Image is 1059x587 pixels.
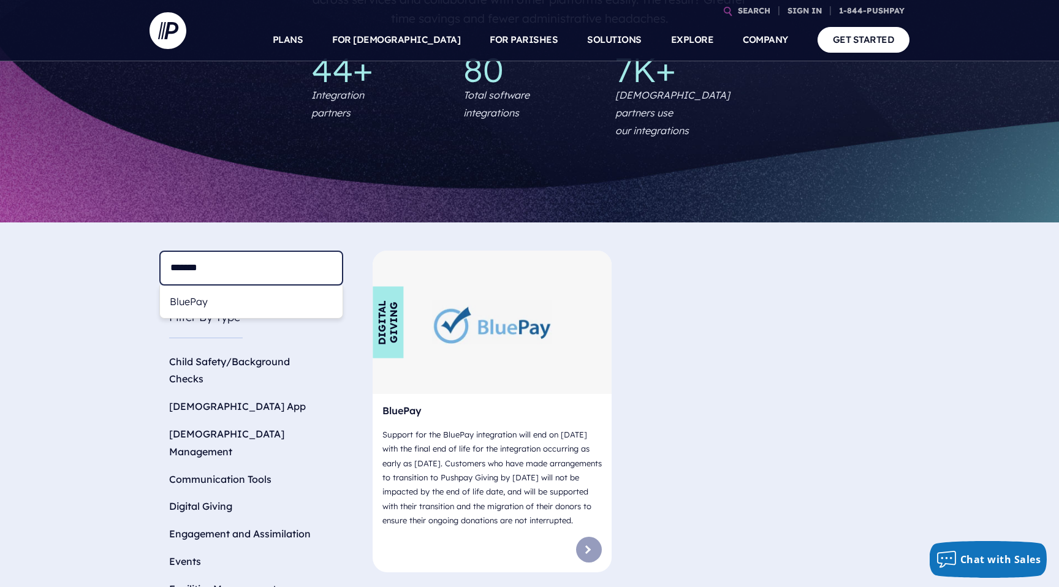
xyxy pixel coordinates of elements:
[159,298,343,347] h5: Filter By Type
[743,18,788,61] a: COMPANY
[463,53,596,86] p: 80
[490,18,558,61] a: FOR PARISHES
[960,553,1041,566] span: Chat with Sales
[463,86,529,122] p: Total software integrations
[159,466,343,493] li: Communication Tools
[382,423,602,533] p: Support for the BluePay integration will end on [DATE] with the final end of life for the integra...
[159,520,343,548] li: Engagement and Assimilation
[311,53,444,86] p: 44+
[159,493,343,520] li: Digital Giving
[433,301,552,344] img: BluePay - Logo
[671,18,714,61] a: EXPLORE
[587,18,642,61] a: SOLUTIONS
[159,393,343,420] li: [DEMOGRAPHIC_DATA] App
[160,286,343,318] div: BluePay
[273,18,303,61] a: PLANS
[311,86,364,122] p: Integration partners
[159,420,343,466] li: [DEMOGRAPHIC_DATA] Management
[615,86,748,139] p: [DEMOGRAPHIC_DATA] partners use our integrations
[615,53,748,86] p: 7K+
[382,404,602,422] h6: BluePay
[373,287,403,358] div: Digital Giving
[159,548,343,575] li: Events
[930,541,1047,578] button: Chat with Sales
[159,348,343,393] li: Child Safety/Background Checks
[818,27,910,52] a: GET STARTED
[332,18,460,61] a: FOR [DEMOGRAPHIC_DATA]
